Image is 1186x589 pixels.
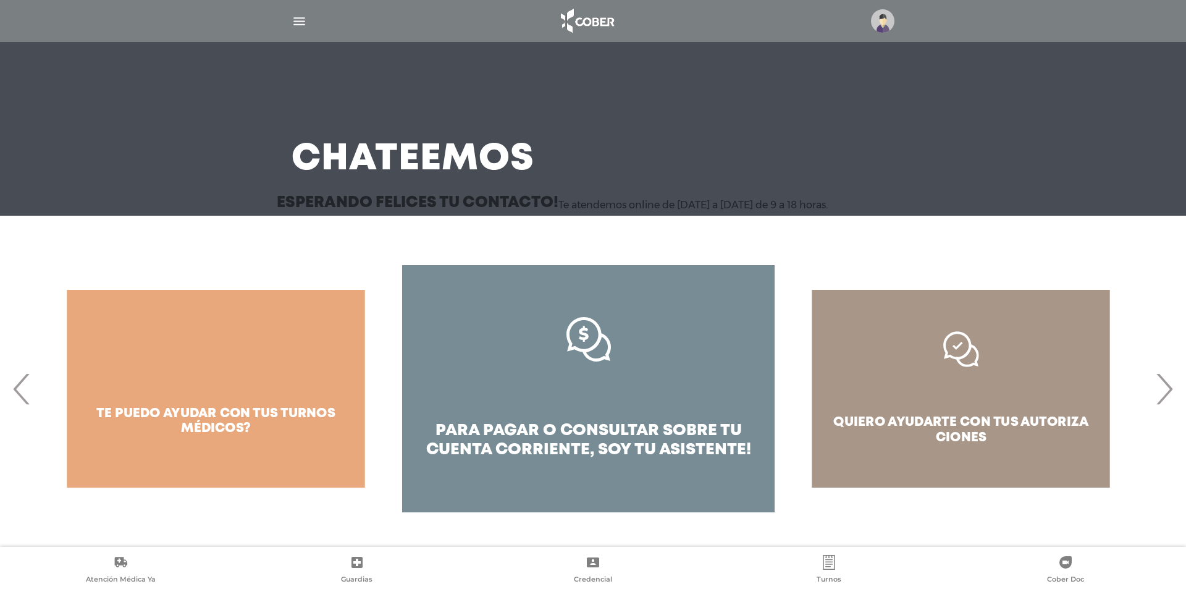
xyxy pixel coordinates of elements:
[10,355,34,422] span: Previous
[402,265,775,512] a: para pagar o consultar sobre tu cuenta corriente, soy tu asistente!
[558,199,828,211] p: Te atendemos online de [DATE] a [DATE] de 9 a 18 horas.
[817,575,841,586] span: Turnos
[86,575,156,586] span: Atención Médica Ya
[341,575,372,586] span: Guardias
[948,555,1184,587] a: Cober Doc
[1152,355,1176,422] span: Next
[574,575,612,586] span: Credencial
[2,555,238,587] a: Atención Médica Ya
[475,555,711,587] a: Credencial
[1047,575,1084,586] span: Cober Doc
[238,555,474,587] a: Guardias
[292,143,534,176] h3: Chateemos
[292,14,307,29] img: Cober_menu-lines-white.svg
[871,9,894,33] img: profile-placeholder.svg
[598,443,751,457] span: soy tu asistente!
[711,555,947,587] a: Turnos
[554,6,619,36] img: logo_cober_home-white.png
[435,423,479,438] span: para
[277,195,558,211] h3: Esperando felices tu contacto!
[426,423,742,457] span: pagar o consultar sobre tu cuenta corriente,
